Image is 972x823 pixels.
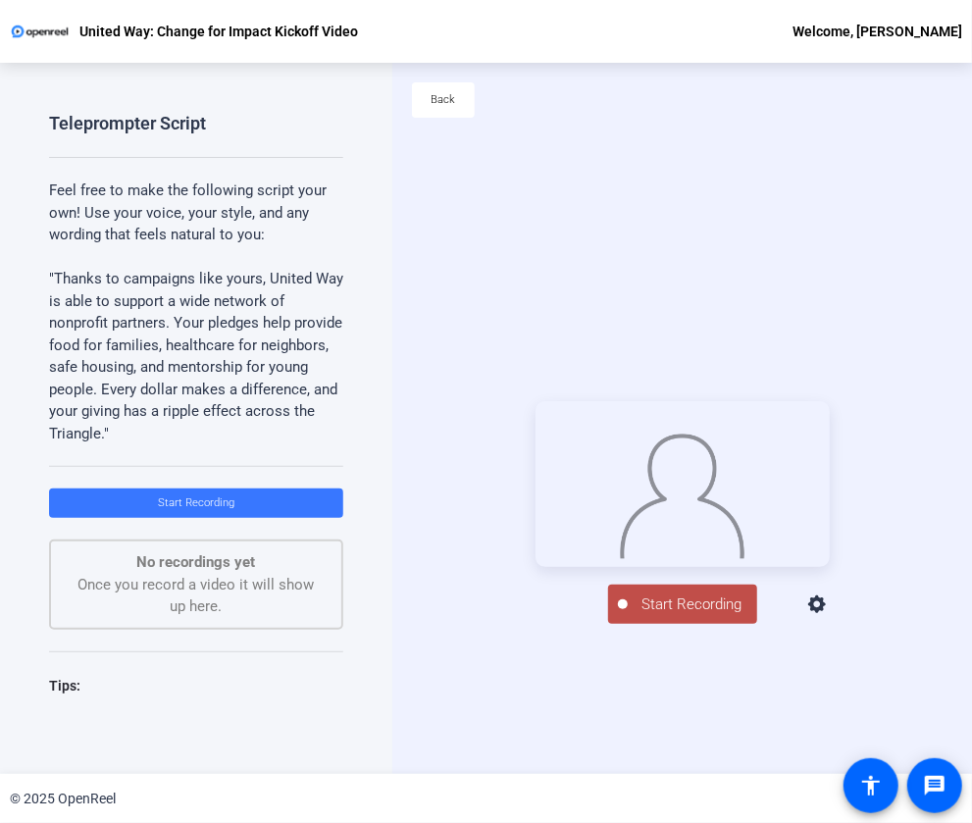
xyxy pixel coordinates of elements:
[10,789,116,809] div: © 2025 OpenReel
[158,496,234,509] span: Start Recording
[79,20,358,43] p: United Way: Change for Impact Kickoff Video
[628,593,757,616] span: Start Recording
[432,85,456,115] span: Back
[10,22,70,41] img: OpenReel logo
[859,774,883,797] mat-icon: accessibility
[49,268,343,444] p: "Thanks to campaigns like yours, United Way is able to support a wide network of nonprofit partne...
[412,82,475,118] button: Back
[619,426,746,558] img: overlay
[608,585,757,624] button: Start Recording
[923,774,946,797] mat-icon: message
[49,112,206,135] div: Teleprompter Script
[793,20,962,43] div: Welcome, [PERSON_NAME]
[49,180,343,246] p: Feel free to make the following script your own! Use your voice, your style, and any wording that...
[71,551,322,574] p: No recordings yet
[71,551,322,618] div: Once you record a video it will show up here.
[49,674,343,697] div: Tips:
[49,489,343,518] button: Start Recording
